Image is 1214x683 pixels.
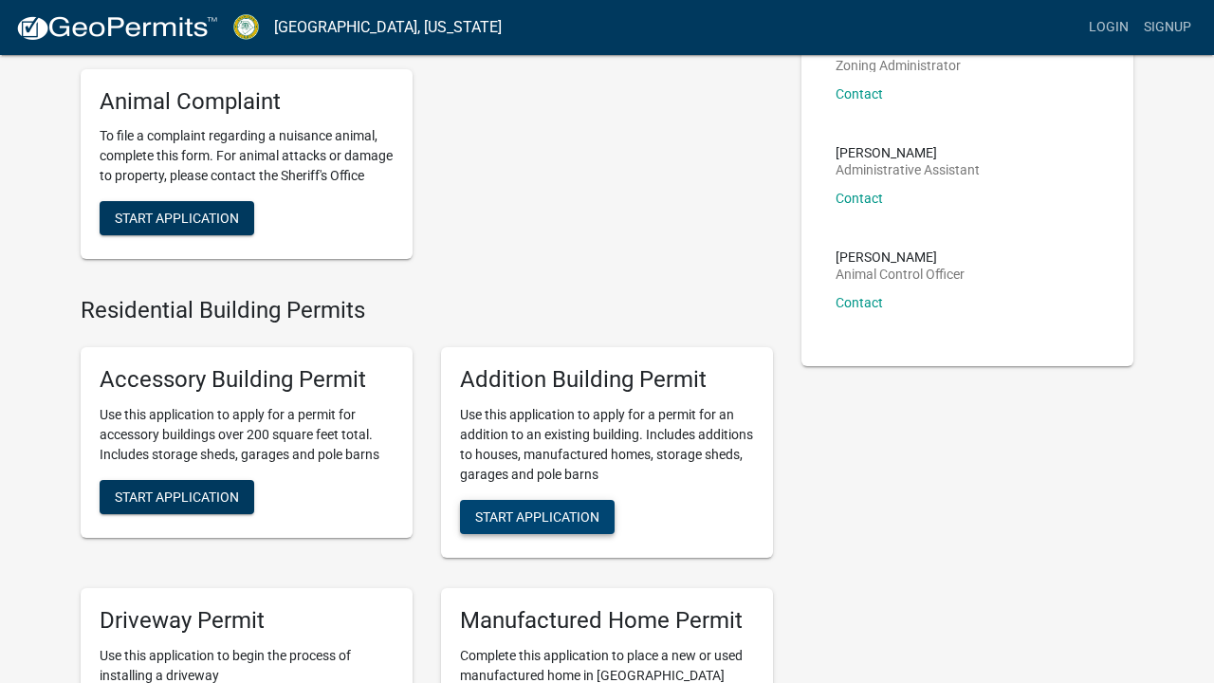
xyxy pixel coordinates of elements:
[100,480,254,514] button: Start Application
[836,59,961,72] p: Zoning Administrator
[836,250,965,264] p: [PERSON_NAME]
[81,297,773,324] h4: Residential Building Permits
[115,489,239,504] span: Start Application
[836,146,980,159] p: [PERSON_NAME]
[460,500,615,534] button: Start Application
[836,295,883,310] a: Contact
[836,268,965,281] p: Animal Control Officer
[100,607,394,635] h5: Driveway Permit
[1081,9,1136,46] a: Login
[100,405,394,465] p: Use this application to apply for a permit for accessory buildings over 200 square feet total. In...
[100,88,394,116] h5: Animal Complaint
[100,126,394,186] p: To file a complaint regarding a nuisance animal, complete this form. For animal attacks or damage...
[475,508,599,524] span: Start Application
[460,607,754,635] h5: Manufactured Home Permit
[274,11,502,44] a: [GEOGRAPHIC_DATA], [US_STATE]
[100,366,394,394] h5: Accessory Building Permit
[460,366,754,394] h5: Addition Building Permit
[100,201,254,235] button: Start Application
[460,405,754,485] p: Use this application to apply for a permit for an addition to an existing building. Includes addi...
[836,86,883,102] a: Contact
[836,42,961,55] p: [PERSON_NAME]
[1136,9,1199,46] a: Signup
[233,14,259,40] img: Crawford County, Georgia
[115,211,239,226] span: Start Application
[836,191,883,206] a: Contact
[836,163,980,176] p: Administrative Assistant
